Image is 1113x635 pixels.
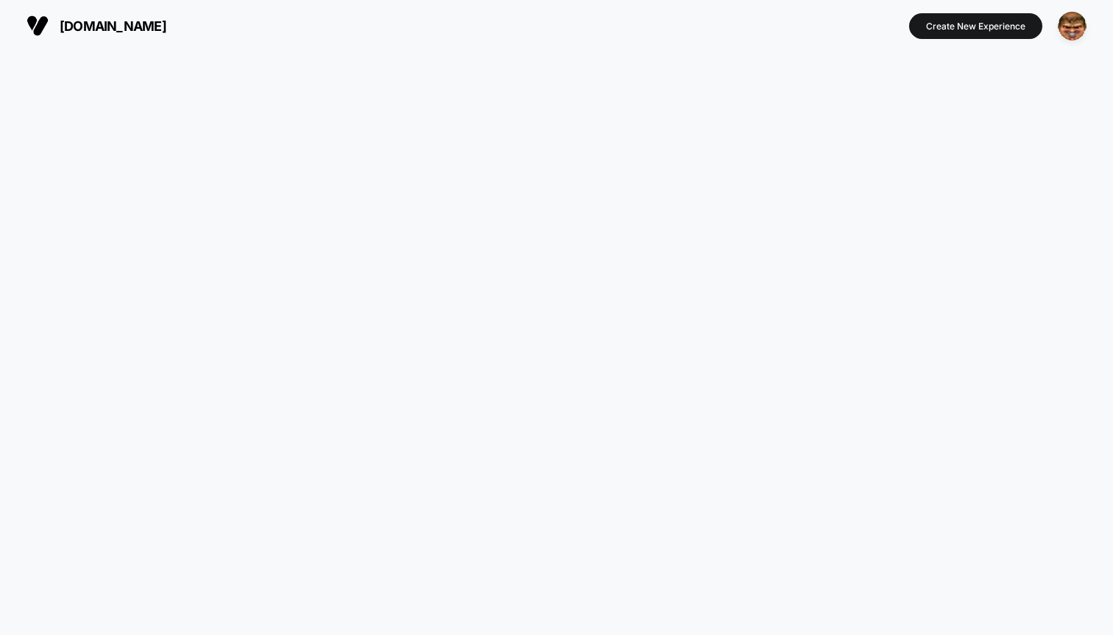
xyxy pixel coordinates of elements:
button: [DOMAIN_NAME] [22,14,171,38]
button: ppic [1053,11,1091,41]
img: Visually logo [26,15,49,37]
span: [DOMAIN_NAME] [60,18,166,34]
img: ppic [1058,12,1086,40]
button: Create New Experience [909,13,1042,39]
